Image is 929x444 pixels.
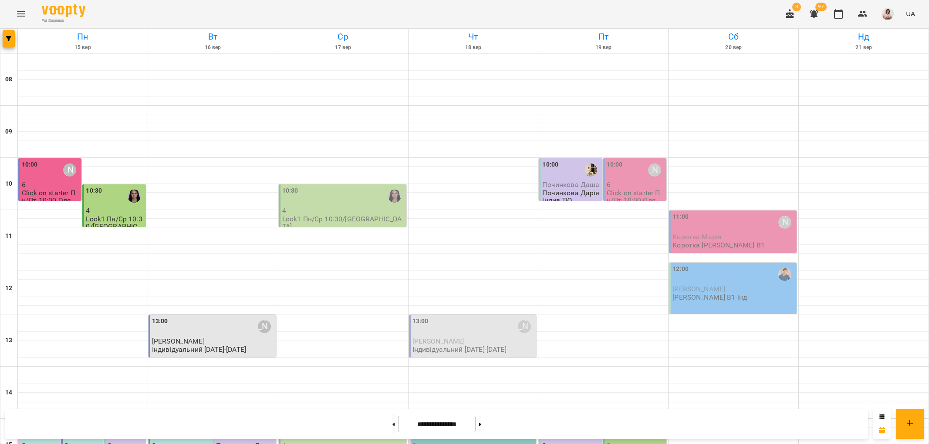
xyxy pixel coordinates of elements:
h6: Нд [800,30,927,43]
button: UA [902,6,919,22]
h6: 19 вер [540,43,667,52]
p: Look1 Пн/Ср 10:30/[GEOGRAPHIC_DATA] [282,215,405,230]
p: Коротка [PERSON_NAME] В1 [672,241,765,249]
div: Ольга Шинкаренко [648,164,661,177]
h6: 17 вер [280,43,407,52]
h6: 12 [5,284,12,293]
label: 10:30 [282,186,298,196]
label: 10:00 [22,160,38,170]
h6: 08 [5,75,12,84]
label: 13:00 [412,317,429,326]
h6: 09 [5,127,12,137]
div: Ольга Шинкаренко [63,164,76,177]
h6: Чт [410,30,537,43]
img: Вікторія Матвійчук [128,190,141,203]
p: 6 [607,181,665,188]
p: Click on starter Пн/Пт 10:00 Оля [607,189,665,204]
h6: 16 вер [149,43,277,52]
h6: 14 [5,388,12,397]
h6: Вт [149,30,277,43]
span: Коротка Марія [672,233,722,241]
h6: Ср [280,30,407,43]
h6: Пт [540,30,667,43]
button: Menu [10,3,31,24]
h6: 15 вер [19,43,146,52]
span: [PERSON_NAME] [672,285,725,293]
h6: 21 вер [800,43,927,52]
img: Voopty Logo [42,4,85,17]
div: Ольга Шинкаренко [518,320,531,333]
p: Індивідуальний [DATE]-[DATE] [412,346,507,353]
span: 97 [815,3,827,11]
label: 10:30 [86,186,102,196]
div: Ольга Шинкаренко [778,216,791,229]
img: Сидорук Тетяна [584,164,597,177]
h6: Пн [19,30,146,43]
div: Ольга Шинкаренко [258,320,271,333]
p: Індивідуальний [DATE]-[DATE] [152,346,246,353]
label: 10:00 [607,160,623,170]
label: 12:00 [672,264,689,274]
img: Вікторія Матвійчук [388,190,401,203]
h6: 10 [5,179,12,189]
p: Look1 Пн/Ср 10:30/[GEOGRAPHIC_DATA] [86,215,144,238]
p: 4 [86,207,144,214]
h6: 13 [5,336,12,345]
span: [PERSON_NAME] [152,337,205,345]
h6: Сб [670,30,797,43]
p: 6 [22,181,80,188]
h6: 20 вер [670,43,797,52]
p: Click on starter Пн/Пт 10:00 Оля [22,189,80,204]
span: 3 [792,3,801,11]
span: Починкова Даша [542,180,599,189]
h6: 18 вер [410,43,537,52]
img: a9a10fb365cae81af74a091d218884a8.jpeg [882,8,894,20]
label: 10:00 [542,160,558,170]
label: 11:00 [672,212,689,222]
p: [PERSON_NAME] В1 інд [672,294,747,301]
h6: 11 [5,231,12,241]
img: Кім Денис [778,268,791,281]
span: UA [906,9,915,18]
p: Починкова Дарія індив ТЮ [542,189,600,204]
p: 4 [282,207,405,214]
label: 13:00 [152,317,168,326]
span: [PERSON_NAME] [412,337,465,345]
span: For Business [42,18,85,23]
